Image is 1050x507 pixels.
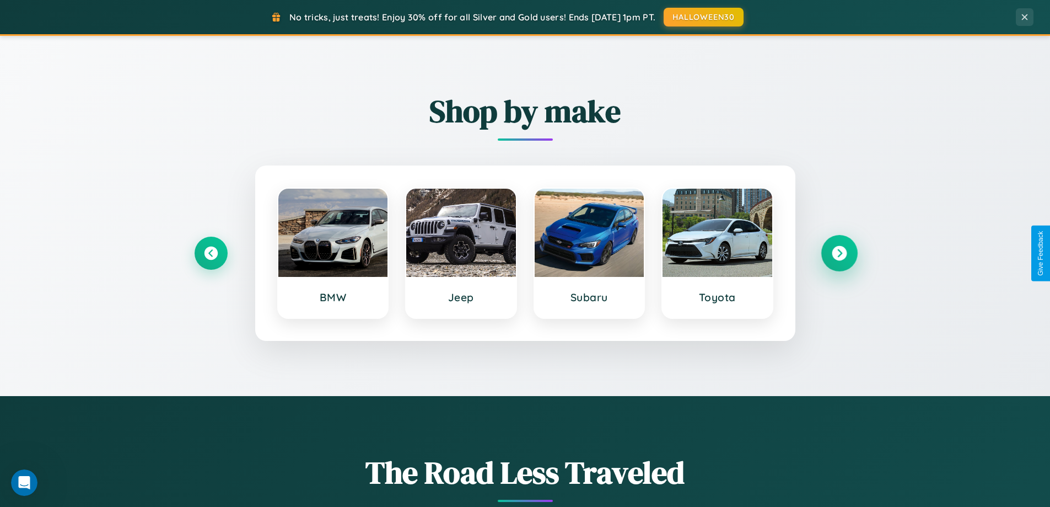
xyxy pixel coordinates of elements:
iframe: Intercom live chat [11,469,37,496]
h3: BMW [289,291,377,304]
button: HALLOWEEN30 [664,8,744,26]
span: No tricks, just treats! Enjoy 30% off for all Silver and Gold users! Ends [DATE] 1pm PT. [289,12,655,23]
h3: Jeep [417,291,505,304]
h1: The Road Less Traveled [195,451,856,494]
h2: Shop by make [195,90,856,132]
div: Give Feedback [1037,231,1044,276]
h3: Subaru [546,291,633,304]
h3: Toyota [674,291,761,304]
